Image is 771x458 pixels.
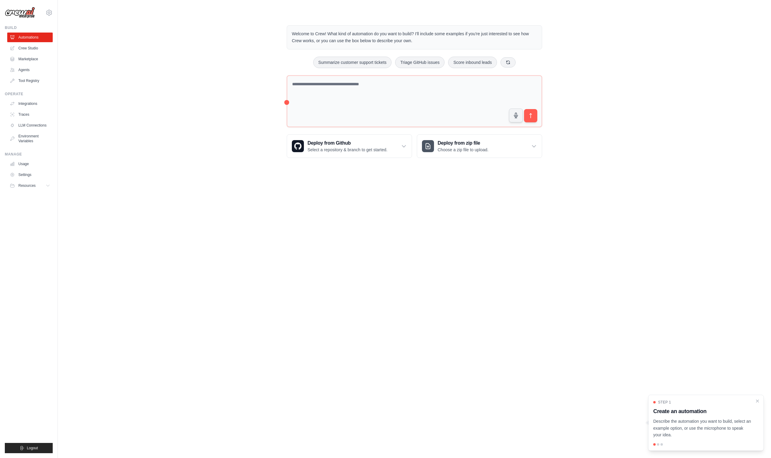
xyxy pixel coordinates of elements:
p: Describe the automation you want to build, select an example option, or use the microphone to spe... [653,418,751,438]
button: Close walkthrough [755,399,760,403]
button: Resources [7,181,53,190]
a: Automations [7,33,53,42]
a: Crew Studio [7,43,53,53]
img: Logo [5,7,35,18]
h3: Create an automation [653,407,751,416]
a: Agents [7,65,53,75]
a: Integrations [7,99,53,108]
span: Step 1 [658,400,671,405]
div: Build [5,25,53,30]
h3: Deploy from zip file [438,140,489,147]
a: Usage [7,159,53,169]
button: Logout [5,443,53,453]
a: Environment Variables [7,131,53,146]
button: Score inbound leads [448,57,497,68]
p: Select a repository & branch to get started. [307,147,387,153]
button: Triage GitHub issues [395,57,445,68]
p: Welcome to Crew! What kind of automation do you want to build? I'll include some examples if you'... [292,30,537,44]
h3: Deploy from Github [307,140,387,147]
a: LLM Connections [7,121,53,130]
button: Summarize customer support tickets [313,57,392,68]
div: Manage [5,152,53,157]
a: Traces [7,110,53,119]
iframe: Chat Widget [741,429,771,458]
div: Operate [5,92,53,96]
a: Marketplace [7,54,53,64]
a: Settings [7,170,53,180]
p: Choose a zip file to upload. [438,147,489,153]
span: Logout [27,446,38,450]
a: Tool Registry [7,76,53,86]
span: Resources [18,183,36,188]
